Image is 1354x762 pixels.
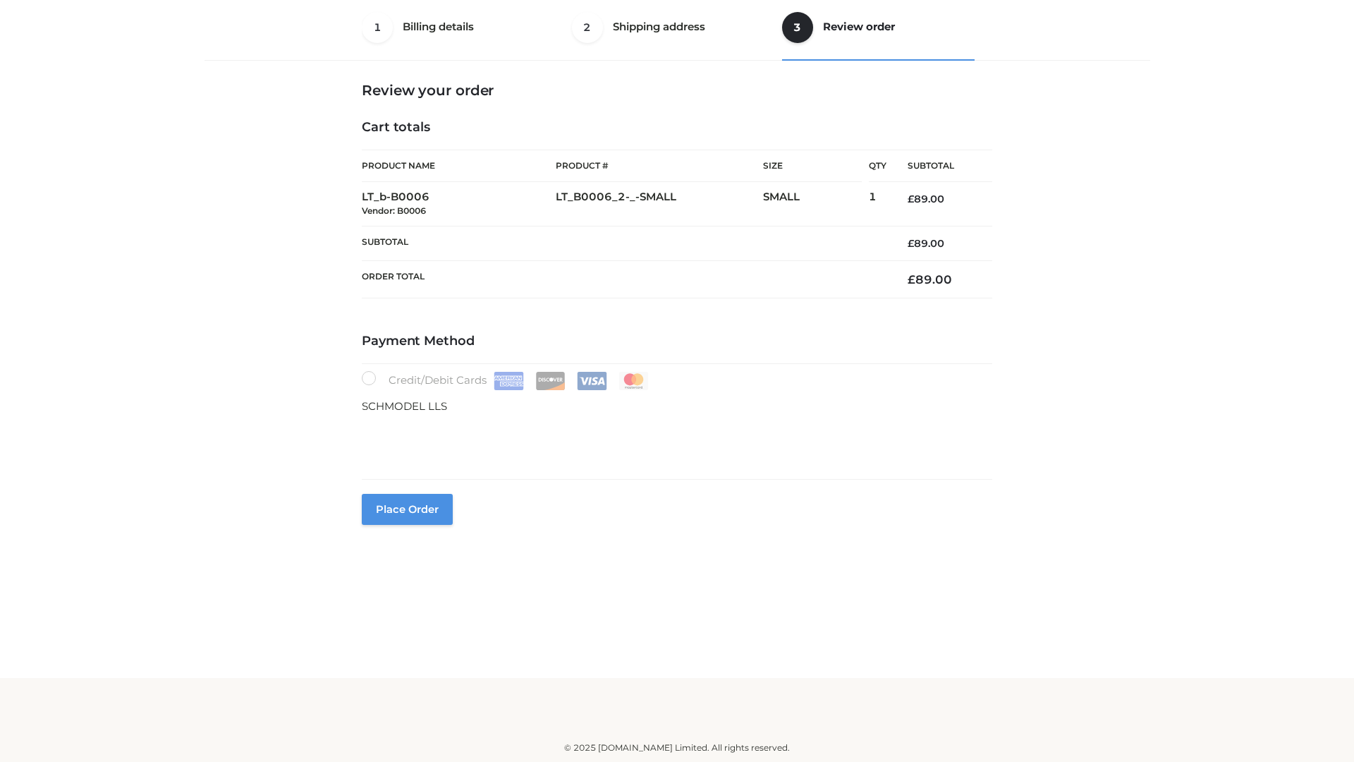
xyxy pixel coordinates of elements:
[362,397,992,416] p: SCHMODEL LLS
[362,120,992,135] h4: Cart totals
[886,150,992,182] th: Subtotal
[908,272,915,286] span: £
[908,193,944,205] bdi: 89.00
[494,372,524,390] img: Amex
[535,372,566,390] img: Discover
[362,334,992,349] h4: Payment Method
[908,193,914,205] span: £
[869,182,886,226] td: 1
[908,272,952,286] bdi: 89.00
[763,182,869,226] td: SMALL
[362,226,886,260] th: Subtotal
[763,150,862,182] th: Size
[362,371,650,390] label: Credit/Debit Cards
[908,237,944,250] bdi: 89.00
[362,182,556,226] td: LT_b-B0006
[577,372,607,390] img: Visa
[362,494,453,525] button: Place order
[362,82,992,99] h3: Review your order
[362,261,886,298] th: Order Total
[209,741,1145,755] div: © 2025 [DOMAIN_NAME] Limited. All rights reserved.
[362,205,426,216] small: Vendor: B0006
[359,412,989,464] iframe: Secure payment input frame
[362,150,556,182] th: Product Name
[618,372,649,390] img: Mastercard
[556,150,763,182] th: Product #
[556,182,763,226] td: LT_B0006_2-_-SMALL
[908,237,914,250] span: £
[869,150,886,182] th: Qty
